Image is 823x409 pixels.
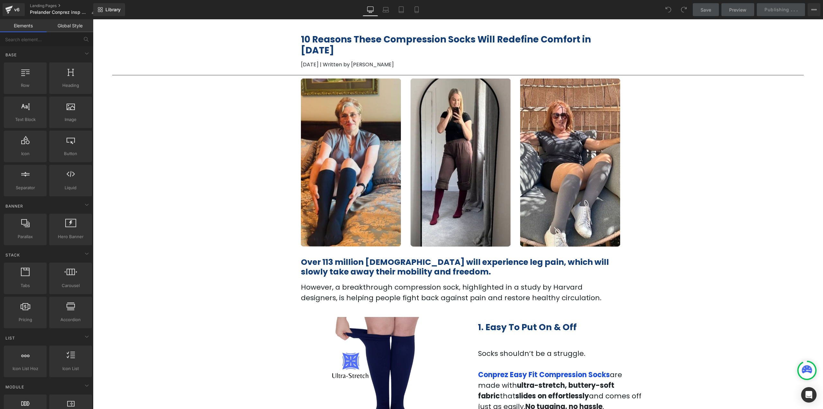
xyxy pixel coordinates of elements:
[13,5,21,14] div: v6
[385,302,484,314] b: 1. Easy To Put On & Off
[385,361,521,382] strong: ultra-stretch, buttery-soft fabric
[729,6,746,13] span: Preview
[6,316,45,323] span: Pricing
[51,365,90,372] span: Icon List
[385,350,529,371] span: are made with
[6,82,45,89] span: Row
[5,252,21,258] span: Stack
[5,203,24,209] span: Banner
[6,282,45,289] span: Tabs
[47,19,93,32] a: Global Style
[208,42,522,49] p: [DATE] | Written by [PERSON_NAME]
[5,52,17,58] span: Base
[51,150,90,157] span: Button
[208,14,498,37] b: 10 Reasons These Compression Socks Will Redefine Comfort in [DATE]
[30,3,101,8] a: Landing Pages
[432,382,510,392] strong: No tugging, no hassle
[378,3,393,16] a: Laptop
[385,372,548,392] span: and comes off just as easily.
[701,6,711,13] span: Save
[385,350,517,360] a: Conprez Easy Fit Compression Socks
[6,150,45,157] span: Icon
[808,3,820,16] button: More
[30,10,89,15] span: Prelander Conprez insp Hike
[5,335,16,341] span: List
[51,282,90,289] span: Carousel
[407,372,422,382] span: that
[510,382,511,392] span: .
[393,3,409,16] a: Tablet
[422,372,496,382] strong: slides on effortlessly
[363,3,378,16] a: Desktop
[662,3,675,16] button: Undo
[801,387,817,403] div: Open Intercom Messenger
[51,184,90,191] span: Liquid
[6,365,45,372] span: Icon List Hoz
[385,329,493,339] span: Socks shouldn’t be a struggle.
[51,233,90,240] span: Hero Banner
[51,116,90,123] span: Image
[208,263,522,284] p: However, a breakthrough compression sock, highlighted in a study by Harvard designers, is helping...
[51,82,90,89] span: Heading
[721,3,754,16] a: Preview
[105,7,121,13] span: Library
[3,3,25,16] a: v6
[93,3,125,16] a: New Library
[6,184,45,191] span: Separator
[208,237,516,258] span: Over 113 million [DEMOGRAPHIC_DATA] will experience leg pain, which will slowly take away their m...
[6,116,45,123] span: Text Block
[51,316,90,323] span: Accordion
[677,3,690,16] button: Redo
[6,233,45,240] span: Parallax
[5,384,25,390] span: Module
[409,3,424,16] a: Mobile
